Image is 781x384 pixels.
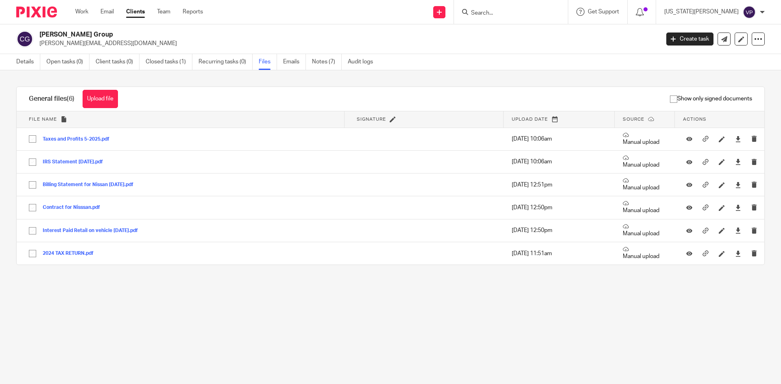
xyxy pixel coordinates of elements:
[512,204,606,212] p: [DATE] 12:50pm
[623,132,667,146] p: Manual upload
[512,158,606,166] p: [DATE] 10:06am
[96,54,140,70] a: Client tasks (0)
[29,117,57,121] span: File name
[683,117,707,121] span: Actions
[735,158,741,166] a: Download
[25,177,40,193] input: Select
[39,30,531,39] h2: [PERSON_NAME] Group
[100,8,114,16] a: Email
[623,117,644,121] span: Source
[16,30,33,48] img: svg%3E
[470,10,543,17] input: Search
[259,54,277,70] a: Files
[664,8,739,16] p: [US_STATE][PERSON_NAME]
[512,117,548,121] span: Upload date
[183,8,203,16] a: Reports
[157,8,170,16] a: Team
[25,223,40,239] input: Select
[75,8,88,16] a: Work
[512,135,606,143] p: [DATE] 10:06am
[43,182,140,188] button: Billing Statement for Nissan [DATE].pdf
[357,117,386,121] span: Signature
[25,246,40,261] input: Select
[735,204,741,212] a: Download
[623,155,667,169] p: Manual upload
[735,135,741,143] a: Download
[666,33,713,46] a: Create task
[83,90,118,108] button: Upload file
[588,9,619,15] span: Get Support
[43,159,109,165] button: IRS Statement [DATE].pdf
[67,95,74,102] span: (6)
[743,6,756,19] img: svg%3E
[46,54,89,70] a: Open tasks (0)
[283,54,306,70] a: Emails
[735,249,741,258] a: Download
[735,181,741,189] a: Download
[512,226,606,234] p: [DATE] 12:50pm
[623,178,667,192] p: Manual upload
[512,181,606,189] p: [DATE] 12:51pm
[25,154,40,170] input: Select
[16,54,40,70] a: Details
[199,54,253,70] a: Recurring tasks (0)
[623,223,667,238] p: Manual upload
[735,226,741,234] a: Download
[43,137,116,142] button: Taxes and Profits 5-2025.pdf
[312,54,342,70] a: Notes (7)
[43,205,106,210] button: Contract for Nisssan.pdf
[29,95,74,103] h1: General files
[43,228,144,234] button: Interest Paid Retail on vehicle [DATE].pdf
[43,251,100,256] button: 2024 TAX RETURN.pdf
[512,249,606,258] p: [DATE] 11:51am
[126,8,145,16] a: Clients
[348,54,379,70] a: Audit logs
[146,54,192,70] a: Closed tasks (1)
[39,39,654,48] p: [PERSON_NAME][EMAIL_ADDRESS][DOMAIN_NAME]
[16,7,57,17] img: Pixie
[25,131,40,147] input: Select
[670,95,752,103] span: Show only signed documents
[25,200,40,215] input: Select
[623,246,667,260] p: Manual upload
[623,200,667,215] p: Manual upload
